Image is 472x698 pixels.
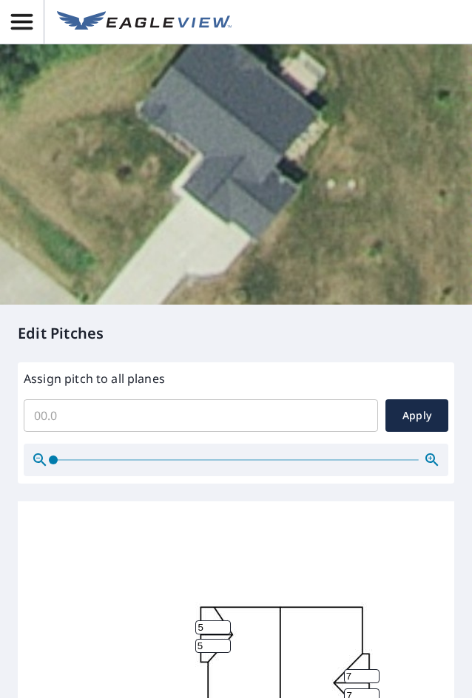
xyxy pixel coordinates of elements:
p: Edit Pitches [18,322,454,345]
img: EV Logo [57,11,232,33]
input: 00.0 [24,395,378,436]
button: Apply [385,399,448,432]
label: Assign pitch to all planes [24,370,448,387]
span: Apply [397,407,436,425]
